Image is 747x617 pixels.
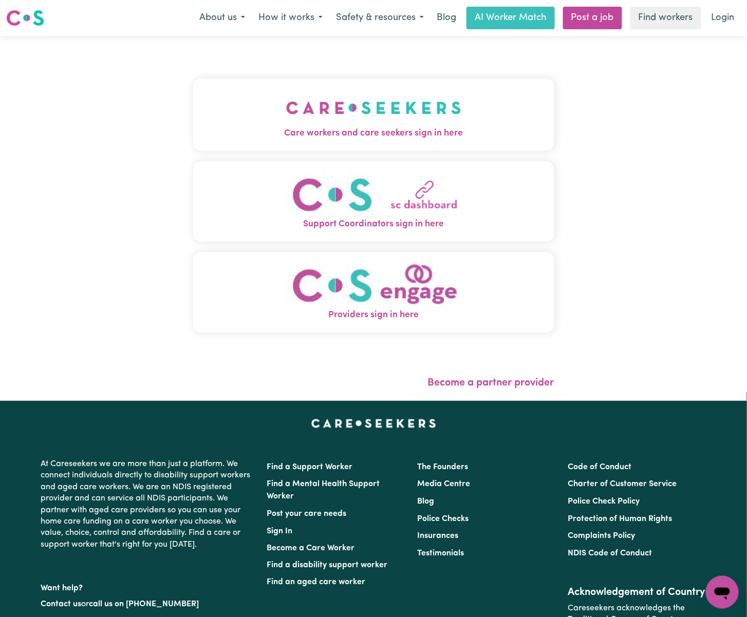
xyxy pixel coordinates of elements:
a: Careseekers home page [311,419,436,428]
span: Support Coordinators sign in here [193,218,554,231]
a: Insurances [417,532,458,540]
a: Blog [431,7,462,29]
button: Care workers and care seekers sign in here [193,79,554,150]
a: call us on [PHONE_NUMBER] [89,601,199,609]
a: Testimonials [417,549,464,557]
a: Become a Care Worker [267,544,354,552]
button: Providers sign in here [193,252,554,333]
p: or [41,595,254,614]
p: Want help? [41,579,254,594]
a: Post a job [563,7,622,29]
a: Become a partner provider [428,378,554,388]
a: Careseekers logo [6,6,44,30]
span: Providers sign in here [193,308,554,322]
a: Police Checks [417,515,469,523]
a: The Founders [417,463,468,471]
a: Post your care needs [267,510,346,518]
a: Complaints Policy [568,532,636,540]
a: Sign In [267,527,292,535]
iframe: Button to launch messaging window [706,576,739,609]
a: Find a Support Worker [267,463,352,471]
a: Police Check Policy [568,497,640,506]
a: AI Worker Match [466,7,555,29]
a: Find workers [630,7,701,29]
a: Contact us [41,601,81,609]
a: Charter of Customer Service [568,480,677,488]
a: Code of Conduct [568,463,632,471]
a: Blog [417,497,434,506]
a: Find a disability support worker [267,562,387,570]
button: About us [193,7,252,29]
span: Care workers and care seekers sign in here [193,127,554,140]
a: Find a Mental Health Support Worker [267,480,380,500]
a: Login [705,7,741,29]
a: NDIS Code of Conduct [568,549,652,557]
button: Safety & resources [329,7,431,29]
button: How it works [252,7,329,29]
a: Protection of Human Rights [568,515,673,523]
h2: Acknowledgement of Country [568,587,706,599]
img: Careseekers logo [6,9,44,27]
p: At Careseekers we are more than just a platform. We connect individuals directly to disability su... [41,454,254,554]
a: Media Centre [417,480,470,488]
button: Support Coordinators sign in here [193,161,554,242]
a: Find an aged care worker [267,579,365,587]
